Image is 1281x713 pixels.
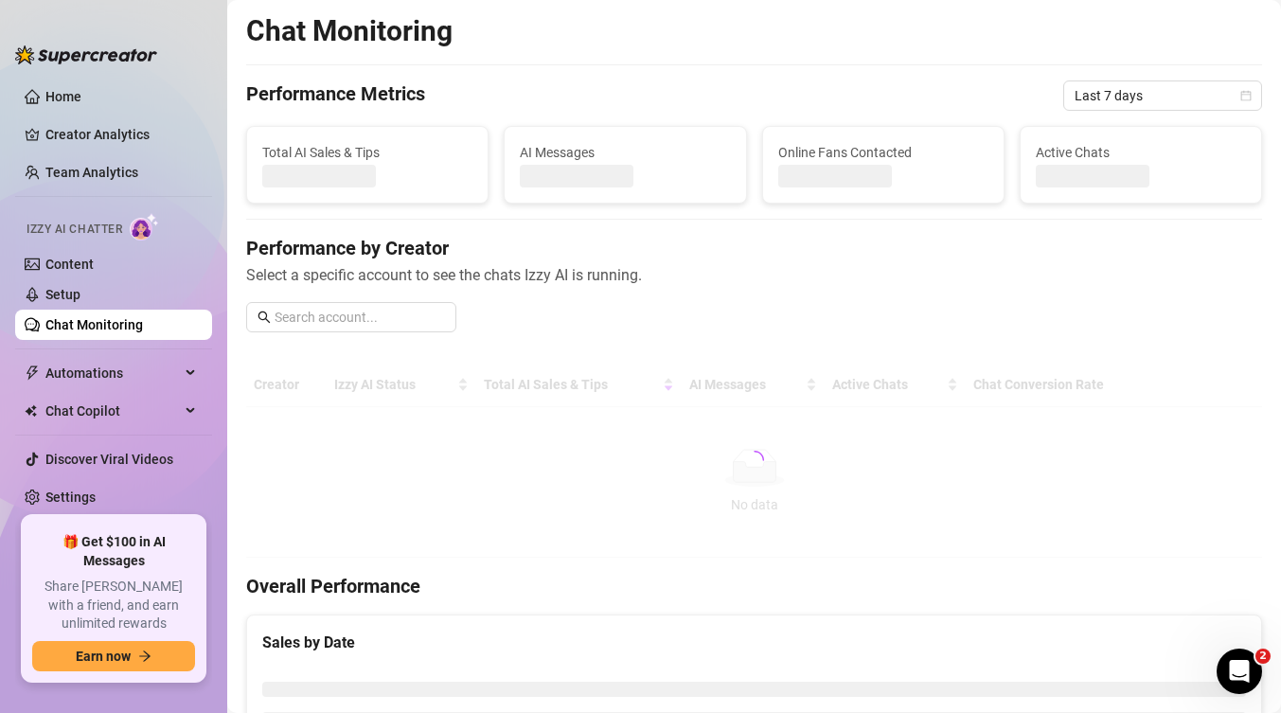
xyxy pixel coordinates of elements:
span: search [258,311,271,324]
span: 2 [1255,649,1271,664]
a: Home [45,89,81,104]
span: Last 7 days [1075,81,1251,110]
span: arrow-right [138,650,151,663]
span: thunderbolt [25,365,40,381]
div: Sales by Date [262,631,1246,654]
span: Izzy AI Chatter [27,221,122,239]
h4: Performance by Creator [246,235,1262,261]
span: calendar [1240,90,1252,101]
input: Search account... [275,307,445,328]
iframe: Intercom live chat [1217,649,1262,694]
a: Creator Analytics [45,119,197,150]
button: Earn nowarrow-right [32,641,195,671]
span: Automations [45,358,180,388]
a: Setup [45,287,80,302]
img: AI Chatter [130,213,159,241]
span: Earn now [76,649,131,664]
span: 🎁 Get $100 in AI Messages [32,533,195,570]
span: Share [PERSON_NAME] with a friend, and earn unlimited rewards [32,578,195,633]
span: Online Fans Contacted [778,142,988,163]
img: Chat Copilot [25,404,37,418]
h4: Performance Metrics [246,80,425,111]
a: Content [45,257,94,272]
span: Select a specific account to see the chats Izzy AI is running. [246,263,1262,287]
span: Chat Copilot [45,396,180,426]
span: Active Chats [1036,142,1246,163]
a: Chat Monitoring [45,317,143,332]
span: AI Messages [520,142,730,163]
span: loading [742,449,766,472]
h4: Overall Performance [246,573,1262,599]
h2: Chat Monitoring [246,13,453,49]
a: Team Analytics [45,165,138,180]
span: Total AI Sales & Tips [262,142,472,163]
a: Settings [45,490,96,505]
img: logo-BBDzfeDw.svg [15,45,157,64]
a: Discover Viral Videos [45,452,173,467]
